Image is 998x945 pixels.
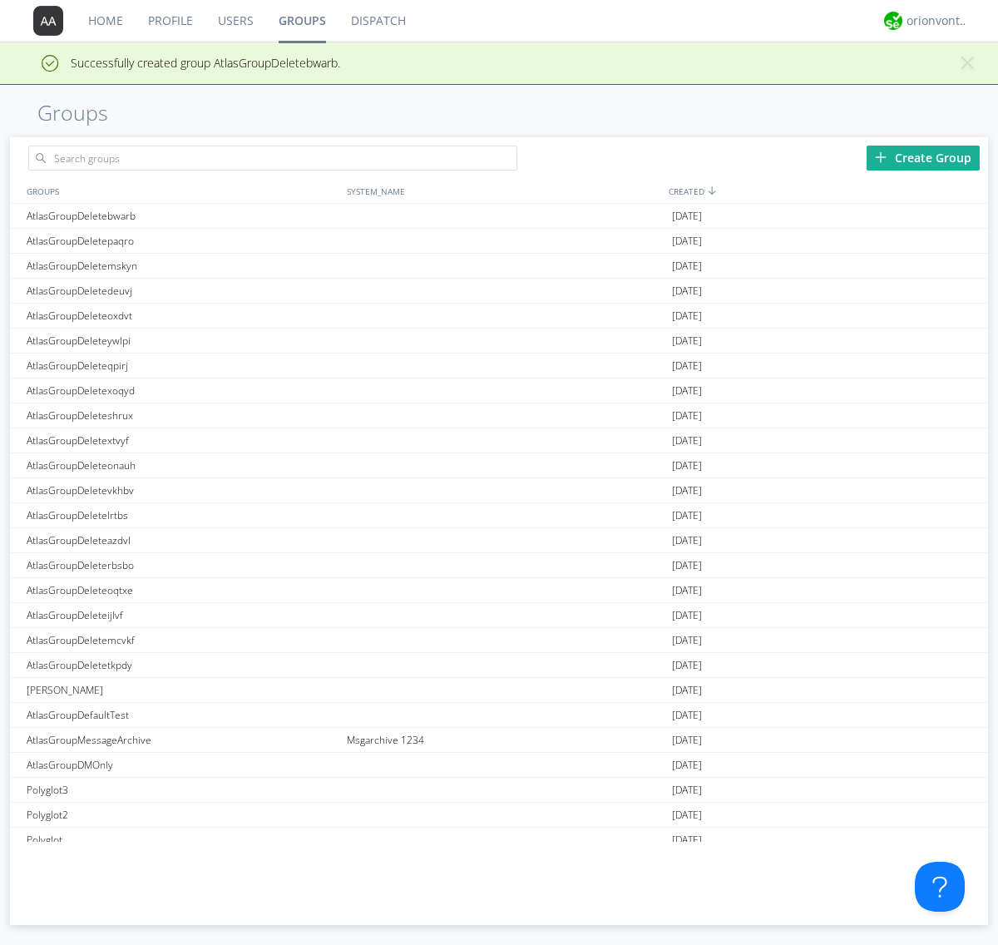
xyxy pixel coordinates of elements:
[875,151,887,163] img: plus.svg
[10,728,988,753] a: AtlasGroupMessageArchiveMsgarchive 1234[DATE]
[10,254,988,279] a: AtlasGroupDeletemskyn[DATE]
[10,578,988,603] a: AtlasGroupDeleteoqtxe[DATE]
[665,179,988,203] div: CREATED
[22,229,343,253] div: AtlasGroupDeletepaqro
[22,703,343,727] div: AtlasGroupDefaultTest
[10,279,988,304] a: AtlasGroupDeletedeuvj[DATE]
[10,603,988,628] a: AtlasGroupDeleteijlvf[DATE]
[672,503,702,528] span: [DATE]
[672,753,702,778] span: [DATE]
[22,728,343,752] div: AtlasGroupMessageArchive
[22,329,343,353] div: AtlasGroupDeleteywlpi
[10,428,988,453] a: AtlasGroupDeletextvyf[DATE]
[22,678,343,702] div: [PERSON_NAME]
[10,329,988,354] a: AtlasGroupDeleteywlpi[DATE]
[672,703,702,728] span: [DATE]
[10,828,988,853] a: Polyglot[DATE]
[907,12,969,29] div: orionvontas+atlas+automation+org2
[22,553,343,577] div: AtlasGroupDeleterbsbo
[672,229,702,254] span: [DATE]
[10,503,988,528] a: AtlasGroupDeletelrtbs[DATE]
[22,428,343,453] div: AtlasGroupDeletextvyf
[22,304,343,328] div: AtlasGroupDeleteoxdvt
[22,828,343,852] div: Polyglot
[672,378,702,403] span: [DATE]
[343,728,668,752] div: Msgarchive 1234
[22,603,343,627] div: AtlasGroupDeleteijlvf
[672,603,702,628] span: [DATE]
[33,6,63,36] img: 373638.png
[12,55,340,71] span: Successfully created group AtlasGroupDeletebwarb.
[22,753,343,777] div: AtlasGroupDMOnly
[672,728,702,753] span: [DATE]
[672,803,702,828] span: [DATE]
[22,354,343,378] div: AtlasGroupDeleteqpirj
[22,803,343,827] div: Polyglot2
[22,279,343,303] div: AtlasGroupDeletedeuvj
[10,553,988,578] a: AtlasGroupDeleterbsbo[DATE]
[22,403,343,428] div: AtlasGroupDeleteshrux
[10,528,988,553] a: AtlasGroupDeleteazdvl[DATE]
[915,862,965,912] iframe: Toggle Customer Support
[672,428,702,453] span: [DATE]
[10,453,988,478] a: AtlasGroupDeleteonauh[DATE]
[10,204,988,229] a: AtlasGroupDeletebwarb[DATE]
[672,578,702,603] span: [DATE]
[672,528,702,553] span: [DATE]
[672,254,702,279] span: [DATE]
[10,229,988,254] a: AtlasGroupDeletepaqro[DATE]
[10,653,988,678] a: AtlasGroupDeletetkpdy[DATE]
[22,478,343,502] div: AtlasGroupDeletevkhbv
[28,146,517,171] input: Search groups
[10,478,988,503] a: AtlasGroupDeletevkhbv[DATE]
[672,778,702,803] span: [DATE]
[22,378,343,403] div: AtlasGroupDeletexoqyd
[22,254,343,278] div: AtlasGroupDeletemskyn
[22,653,343,677] div: AtlasGroupDeletetkpdy
[672,478,702,503] span: [DATE]
[10,678,988,703] a: [PERSON_NAME][DATE]
[672,678,702,703] span: [DATE]
[672,329,702,354] span: [DATE]
[672,553,702,578] span: [DATE]
[672,304,702,329] span: [DATE]
[22,628,343,652] div: AtlasGroupDeletemcvkf
[10,753,988,778] a: AtlasGroupDMOnly[DATE]
[672,628,702,653] span: [DATE]
[22,528,343,552] div: AtlasGroupDeleteazdvl
[22,578,343,602] div: AtlasGroupDeleteoqtxe
[10,628,988,653] a: AtlasGroupDeletemcvkf[DATE]
[672,453,702,478] span: [DATE]
[672,204,702,229] span: [DATE]
[672,279,702,304] span: [DATE]
[10,803,988,828] a: Polyglot2[DATE]
[672,653,702,678] span: [DATE]
[672,354,702,378] span: [DATE]
[22,453,343,477] div: AtlasGroupDeleteonauh
[867,146,980,171] div: Create Group
[10,304,988,329] a: AtlasGroupDeleteoxdvt[DATE]
[672,403,702,428] span: [DATE]
[10,378,988,403] a: AtlasGroupDeletexoqyd[DATE]
[672,828,702,853] span: [DATE]
[10,354,988,378] a: AtlasGroupDeleteqpirj[DATE]
[343,179,665,203] div: SYSTEM_NAME
[22,503,343,527] div: AtlasGroupDeletelrtbs
[10,703,988,728] a: AtlasGroupDefaultTest[DATE]
[22,778,343,802] div: Polyglot3
[10,778,988,803] a: Polyglot3[DATE]
[22,179,338,203] div: GROUPS
[10,403,988,428] a: AtlasGroupDeleteshrux[DATE]
[22,204,343,228] div: AtlasGroupDeletebwarb
[884,12,902,30] img: 29d36aed6fa347d5a1537e7736e6aa13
